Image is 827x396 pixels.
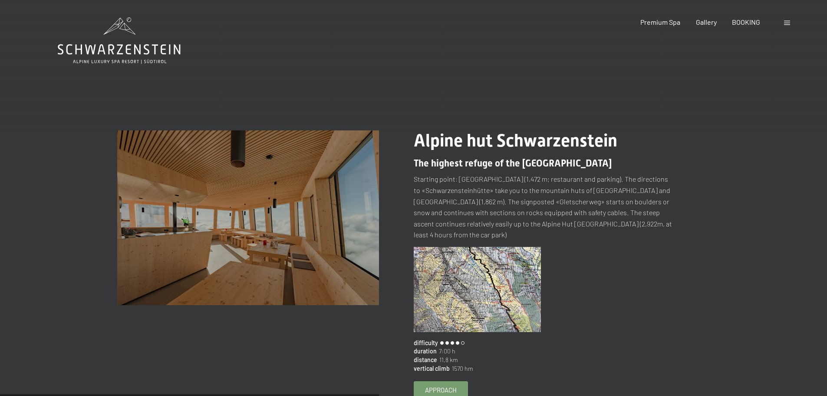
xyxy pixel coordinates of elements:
[117,130,379,305] img: Alpine hut Schwarzenstein
[425,386,457,395] span: approach
[437,347,455,356] span: 7:00 h
[732,18,760,26] a: BOOKING
[414,356,437,364] span: distance
[450,364,473,373] span: 1570 hm
[414,364,450,373] span: vertical climb
[414,347,437,356] span: duration
[414,339,438,347] span: difficulty
[696,18,717,26] a: Gallery
[414,247,541,332] img: Alpine hut Schwarzenstein
[640,18,680,26] a: Premium Spa
[414,173,675,240] p: Starting point: [GEOGRAPHIC_DATA] (1,472 m; restaurant and parking). The directions to «Schwarzen...
[414,158,612,169] span: The highest refuge of the [GEOGRAPHIC_DATA]
[414,130,617,151] span: Alpine hut Schwarzenstein
[437,356,458,364] span: 11,8 km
